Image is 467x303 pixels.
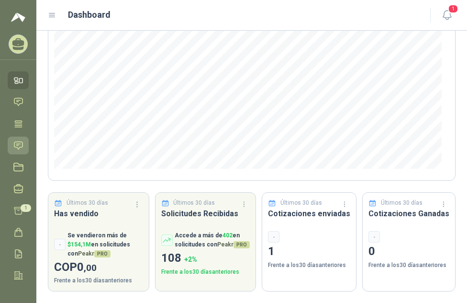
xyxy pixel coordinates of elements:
span: 1 [21,204,31,212]
a: 1 [8,202,29,220]
p: Frente a los 30 días anteriores [54,276,143,285]
p: COP [54,258,143,277]
h3: Has vendido [54,208,143,220]
h1: Dashboard [68,8,111,22]
div: - [368,231,380,243]
p: 0 [368,243,449,261]
span: 402 [222,232,233,239]
p: Últimos 30 días [381,198,423,208]
span: + 2 % [184,256,197,263]
div: - [54,239,66,250]
p: Frente a los 30 días anteriores [268,261,350,270]
p: 108 [161,249,250,268]
p: Accede a más de en solicitudes con [175,231,250,249]
span: Peakr [217,241,250,248]
p: Frente a los 30 días anteriores [368,261,449,270]
span: 0 [77,260,97,274]
h3: Cotizaciones enviadas [268,208,350,220]
span: $ 154,1M [67,241,91,248]
div: - [268,231,279,243]
p: Últimos 30 días [280,198,322,208]
button: 1 [438,7,456,24]
span: 1 [448,4,458,13]
h3: Solicitudes Recibidas [161,208,250,220]
span: PRO [233,241,250,248]
p: Últimos 30 días [173,198,215,208]
p: 1 [268,243,350,261]
p: Se vendieron más de en solicitudes con [67,231,143,258]
span: PRO [94,250,111,257]
p: Frente a los 30 días anteriores [161,268,250,277]
span: ,00 [84,262,97,273]
span: Peakr [78,250,111,257]
p: Últimos 30 días [67,198,108,208]
h3: Cotizaciones Ganadas [368,208,449,220]
img: Logo peakr [11,12,25,23]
